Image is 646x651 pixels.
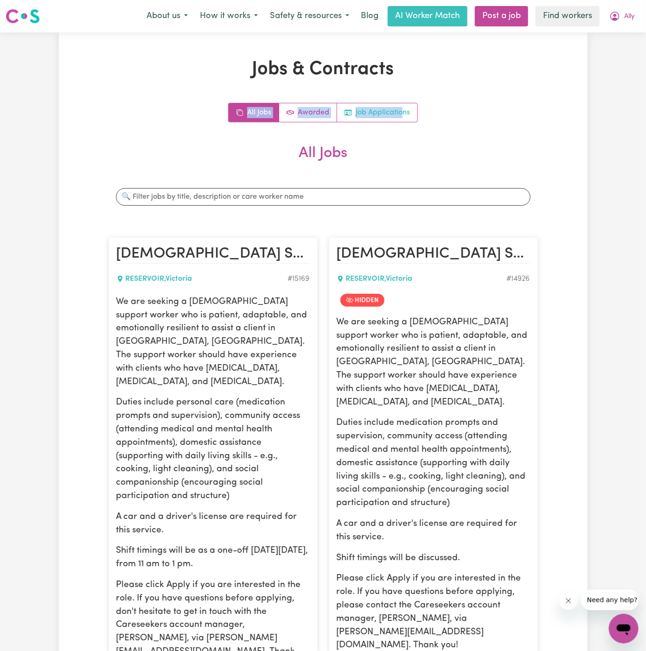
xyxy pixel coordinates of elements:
[116,396,310,503] p: Duties include personal care (medication prompts and supervision), community access (attending me...
[337,518,530,544] p: A car and a driver's license are required for this service.
[6,8,40,25] img: Careseekers logo
[337,552,530,565] p: Shift timings will be discussed.
[116,188,531,206] input: 🔍 Filter jobs by title, description or care worker name
[536,6,600,26] a: Find workers
[279,103,337,122] a: Active jobs
[337,103,417,122] a: Job applications
[288,273,310,284] div: Job ID #15169
[337,316,530,410] p: We are seeking a [DEMOGRAPHIC_DATA] support worker who is patient, adaptable, and emotionally res...
[337,245,530,264] h2: Female Support Worker Needed In Reservoir, VIC
[388,6,467,26] a: AI Worker Match
[116,245,310,264] h2: Female Support Worker Needed In Reservoir, VIC
[229,103,279,122] a: All jobs
[603,6,640,26] button: My Account
[355,6,384,26] a: Blog
[6,6,40,27] a: Careseekers logo
[109,145,538,177] h2: All Jobs
[475,6,528,26] a: Post a job
[141,6,194,26] button: About us
[109,58,538,81] h1: Jobs & Contracts
[337,417,530,510] p: Duties include medication prompts and supervision, community access (attending medical and mental...
[116,544,310,571] p: Shift timings will be as a one-off [DATE][DATE], from 11 am to 1 pm.
[507,273,530,284] div: Job ID #14926
[609,614,639,644] iframe: Button to launch messaging window
[624,12,634,22] span: Ally
[559,592,578,610] iframe: Close message
[337,273,507,284] div: RESERVOIR , Victoria
[340,294,384,307] span: Job is hidden
[582,590,639,610] iframe: Message from company
[264,6,355,26] button: Safety & resources
[116,296,310,389] p: We are seeking a [DEMOGRAPHIC_DATA] support worker who is patient, adaptable, and emotionally res...
[194,6,264,26] button: How it works
[116,511,310,537] p: A car and a driver's license are required for this service.
[116,273,288,284] div: RESERVOIR , Victoria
